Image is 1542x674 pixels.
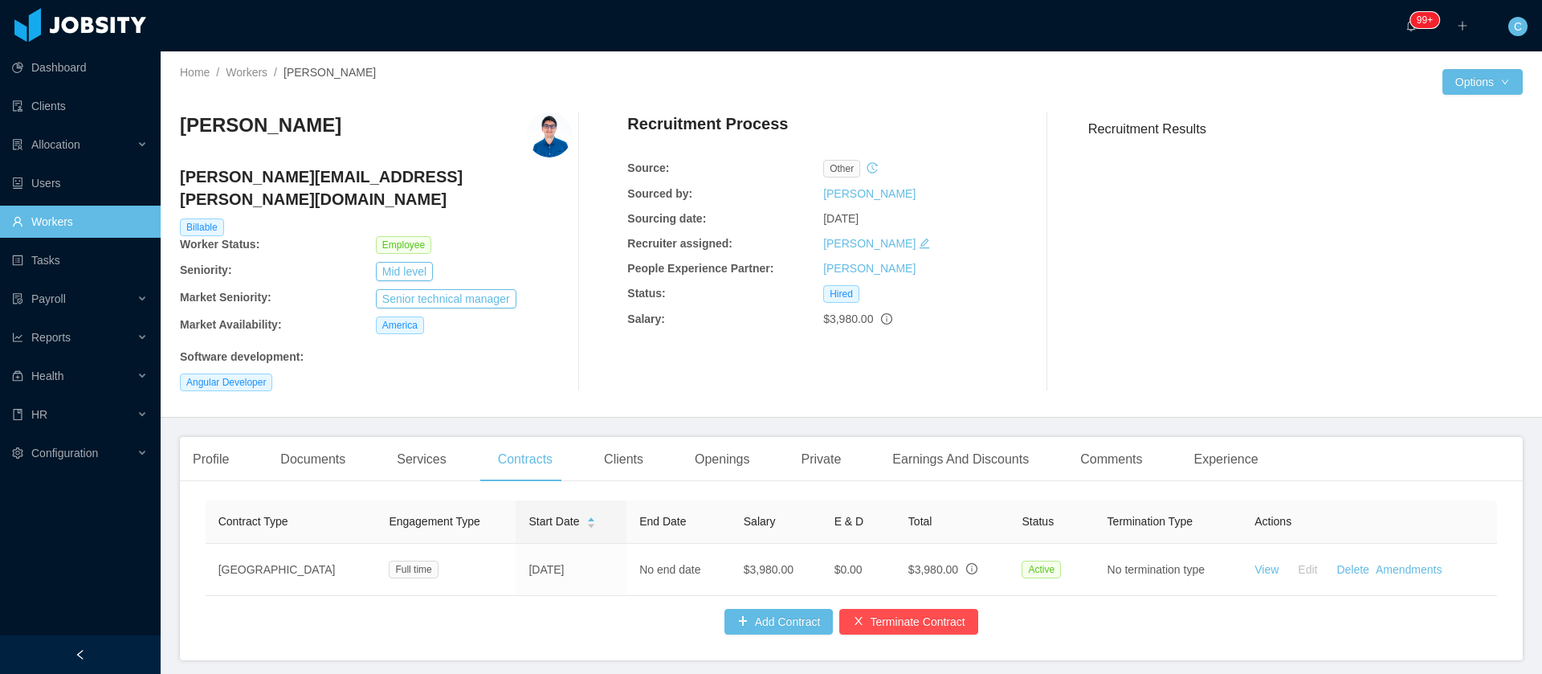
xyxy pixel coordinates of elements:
sup: 201 [1410,12,1439,28]
b: Status: [627,287,665,300]
i: icon: solution [12,139,23,150]
span: Total [908,515,932,528]
div: Earnings And Discounts [879,437,1042,482]
b: Software development : [180,350,304,363]
span: Status [1022,515,1055,528]
td: [DATE] [516,544,627,596]
div: Contracts [485,437,565,482]
span: Hired [823,285,859,303]
i: icon: bell [1405,20,1417,31]
h4: [PERSON_NAME][EMAIL_ADDRESS][PERSON_NAME][DOMAIN_NAME] [180,165,572,210]
i: icon: file-protect [12,293,23,304]
span: Payroll [31,292,66,305]
span: Termination Type [1108,515,1193,528]
b: Sourcing date: [627,212,706,225]
span: Allocation [31,138,80,151]
h4: Recruitment Process [627,112,788,135]
span: $3,980.00 [744,563,793,576]
button: Senior technical manager [376,289,516,308]
span: America [376,317,424,334]
div: Openings [682,437,763,482]
b: Seniority: [180,263,232,276]
span: Active [1022,561,1062,578]
div: Private [789,437,855,482]
a: [PERSON_NAME] [823,187,916,200]
span: Health [31,370,63,382]
td: [GEOGRAPHIC_DATA] [206,544,377,596]
span: info-circle [881,313,892,325]
i: icon: line-chart [12,332,23,343]
a: Workers [226,66,267,79]
h3: [PERSON_NAME] [180,112,341,138]
span: C [1514,17,1522,36]
div: Experience [1181,437,1271,482]
span: [DATE] [823,212,859,225]
a: View [1255,563,1279,576]
span: [PERSON_NAME] [284,66,376,79]
div: Sort [586,515,596,526]
span: Engagement Type [390,515,480,528]
img: 0796e050-5fe8-11e9-9094-87d14aeb59db_5e5d870f1f836-400w.png [527,112,572,157]
span: End Date [639,515,686,528]
button: Mid level [376,262,433,281]
b: Market Seniority: [180,291,271,304]
span: Configuration [31,447,98,460]
a: Home [180,66,210,79]
div: Profile [180,437,242,482]
b: Market Availability: [180,318,282,331]
button: Edit [1279,557,1331,582]
i: icon: medicine-box [12,370,23,382]
span: $3,980.00 [823,312,873,325]
b: Salary: [627,312,665,325]
span: / [216,66,219,79]
span: Employee [376,236,431,254]
b: Sourced by: [627,187,692,200]
i: icon: setting [12,447,23,459]
span: Contract Type [218,515,288,528]
span: Angular Developer [180,374,272,391]
a: [PERSON_NAME] [823,262,916,275]
div: Documents [267,437,358,482]
div: Clients [591,437,656,482]
span: Billable [180,219,224,236]
span: Actions [1255,515,1292,528]
button: Optionsicon: down [1442,69,1523,95]
span: / [274,66,277,79]
a: Delete [1337,563,1369,576]
span: HR [31,408,47,421]
td: No end date [626,544,731,596]
a: icon: auditClients [12,90,148,122]
b: Source: [627,161,669,174]
span: Reports [31,331,71,344]
a: [PERSON_NAME] [823,237,916,250]
button: icon: plusAdd Contract [724,609,834,635]
span: info-circle [966,563,977,574]
a: icon: pie-chartDashboard [12,51,148,84]
a: icon: robotUsers [12,167,148,199]
span: Start Date [529,513,580,530]
b: People Experience Partner: [627,262,773,275]
div: Services [384,437,459,482]
b: Worker Status: [180,238,259,251]
i: icon: history [867,162,878,174]
div: Comments [1067,437,1155,482]
i: icon: edit [919,238,930,249]
span: $0.00 [834,563,863,576]
b: Recruiter assigned: [627,237,732,250]
span: E & D [834,515,864,528]
i: icon: caret-down [586,521,595,526]
a: Amendments [1376,563,1442,576]
span: other [823,160,860,178]
h3: Recruitment Results [1088,119,1523,139]
i: icon: plus [1457,20,1468,31]
a: icon: profileTasks [12,244,148,276]
i: icon: caret-up [586,516,595,521]
i: icon: book [12,409,23,420]
span: $3,980.00 [908,563,958,576]
a: icon: userWorkers [12,206,148,238]
button: icon: closeTerminate Contract [840,609,978,635]
td: No termination type [1095,544,1242,596]
span: Full time [390,561,439,578]
span: Salary [744,515,776,528]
